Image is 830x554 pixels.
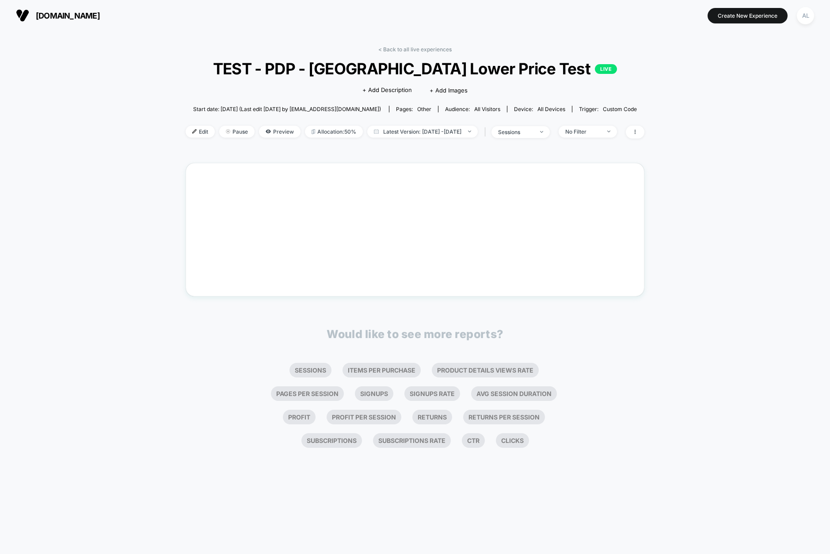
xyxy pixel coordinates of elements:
img: end [468,131,471,132]
div: Audience: [445,106,500,112]
img: calendar [374,129,379,134]
li: Pages Per Session [271,386,344,401]
button: Create New Experience [708,8,788,23]
li: Clicks [496,433,529,448]
li: Signups [355,386,393,401]
span: + Add Images [430,87,468,94]
li: Sessions [289,363,331,377]
div: sessions [498,129,533,135]
li: Returns [412,410,452,424]
span: Preview [259,126,301,138]
span: Edit [186,126,215,138]
img: edit [192,129,197,134]
li: Returns Per Session [463,410,545,424]
span: All Visitors [474,106,500,112]
li: Ctr [462,433,485,448]
div: No Filter [565,128,601,135]
span: Start date: [DATE] (Last edit [DATE] by [EMAIL_ADDRESS][DOMAIN_NAME]) [193,106,381,112]
span: all devices [537,106,565,112]
span: Allocation: 50% [305,126,363,138]
div: AL [797,7,814,24]
img: end [607,131,610,132]
li: Avg Session Duration [471,386,557,401]
li: Subscriptions [301,433,362,448]
div: Pages: [396,106,431,112]
span: Device: [507,106,572,112]
span: TEST - PDP - [GEOGRAPHIC_DATA] Lower Price Test [209,59,621,78]
li: Subscriptions Rate [373,433,451,448]
li: Profit Per Session [327,410,401,424]
img: end [540,131,543,133]
a: < Back to all live experiences [378,46,452,53]
span: Latest Version: [DATE] - [DATE] [367,126,478,138]
img: rebalance [312,129,315,134]
button: [DOMAIN_NAME] [13,8,103,23]
p: Would like to see more reports? [327,327,503,341]
span: other [417,106,431,112]
img: end [226,129,230,134]
span: Custom Code [603,106,637,112]
li: Items Per Purchase [343,363,421,377]
button: AL [794,7,817,25]
li: Profit [283,410,316,424]
span: [DOMAIN_NAME] [36,11,100,20]
li: Product Details Views Rate [432,363,539,377]
span: + Add Description [362,86,412,95]
p: LIVE [595,64,617,74]
span: Pause [219,126,255,138]
div: Trigger: [579,106,637,112]
img: Visually logo [16,9,29,22]
span: | [482,126,491,138]
li: Signups Rate [404,386,460,401]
